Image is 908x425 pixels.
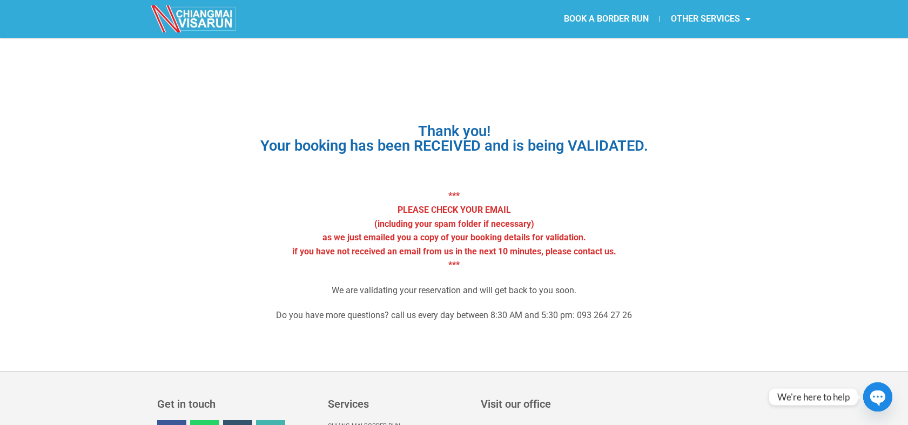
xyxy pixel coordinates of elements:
[157,399,317,409] h3: Get in touch
[454,6,762,31] nav: Menu
[328,399,470,409] h3: Services
[176,124,732,153] h1: Thank you! Your booking has been RECEIVED and is being VALIDATED.
[374,191,534,228] strong: *** PLEASE CHECK YOUR EMAIL (including your spam folder if necessary)
[553,6,660,31] a: BOOK A BORDER RUN
[292,232,616,270] strong: as we just emailed you a copy of your booking details for validation. if you have not received an...
[176,308,732,322] p: Do you have more questions? call us every day between 8:30 AM and 5:30 pm: 093 264 27 26
[176,284,732,298] p: We are validating your reservation and will get back to you soon.
[481,399,749,409] h3: Visit our office
[660,6,762,31] a: OTHER SERVICES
